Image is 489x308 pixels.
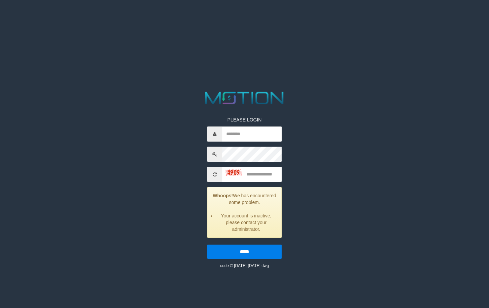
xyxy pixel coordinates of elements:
[202,90,287,106] img: MOTION_logo.png
[226,169,242,176] img: captcha
[220,263,269,268] small: code © [DATE]-[DATE] dwg
[207,187,282,238] div: We has encountered some problem.
[216,212,277,233] li: Your account is inactive, please contact your administrator.
[207,116,282,123] p: PLEASE LOGIN
[213,193,233,198] strong: Whoops!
